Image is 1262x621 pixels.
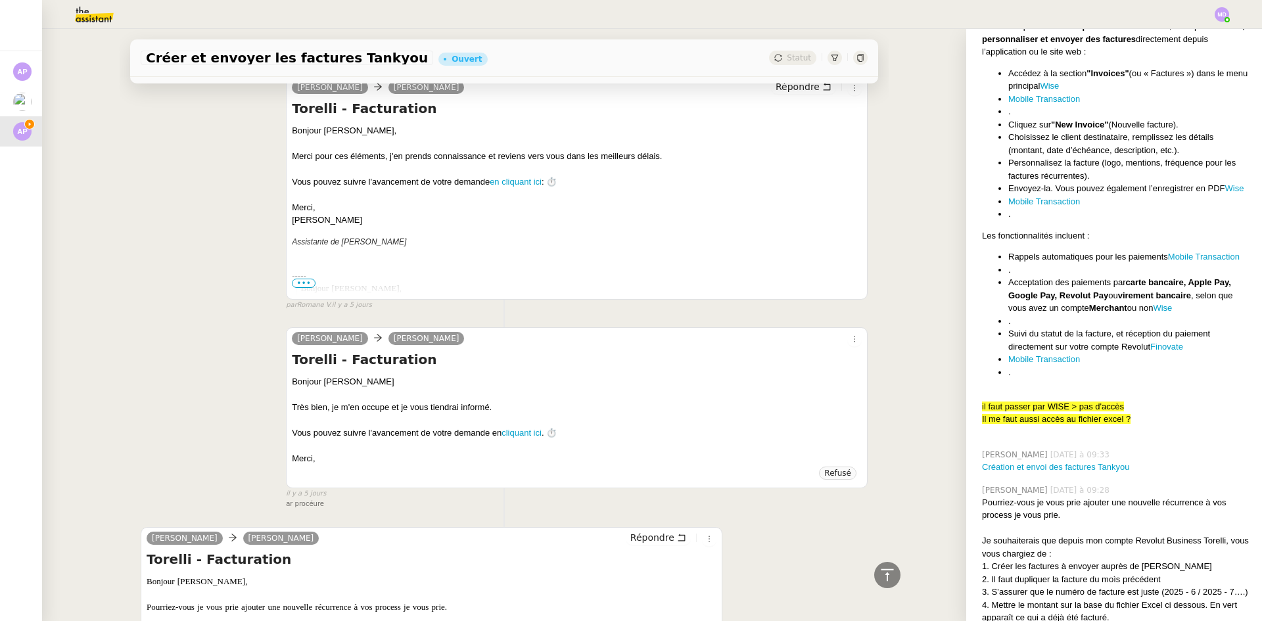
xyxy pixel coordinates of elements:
[1008,277,1231,300] strong: carte bancaire, Apple Pay, Google Pay, Revolut Pay
[982,573,1251,586] div: 2. Il faut dupliquer la facture du moìs précédent
[292,99,862,118] h4: Torelli - Facturation
[292,175,862,189] div: Vous pouvez suivre l'avancement de votre demande : ⏱️
[1008,354,1080,364] a: Mobile Transaction
[286,488,326,499] span: il y a 5 jours
[982,496,1251,522] div: Pourriez-vous je vous prie ajouter une nouvelle récurrence à vos process je vous prie.
[292,237,406,246] span: Assistante de [PERSON_NAME]
[292,452,862,465] div: Merci,
[1008,196,1080,206] a: Mobile Transaction
[292,150,862,163] div: Merci pour ces éléments, j'en prends connaissance et reviens vers vous dans les meilleurs délais.
[1150,342,1183,352] a: Finovate
[292,201,862,214] div: Merci,
[1008,264,1251,277] li: .
[626,530,691,545] button: Répondre
[292,81,368,93] a: [PERSON_NAME]
[982,534,1251,560] div: Je souhaiterais que depuis mon compte Revolut Business Torelli, vous vous chargiez de :
[982,229,1251,242] div: Les fonctionnalités incluent :
[292,279,315,288] span: •••
[490,177,542,187] a: en cliquant ici
[824,469,851,478] span: Refusé
[982,402,1124,411] span: il faut passer par WISE > pas d'accès
[147,602,447,612] span: Pourriez-vous je vous prie ajouter une nouvelle récurrence à vos process je vous prie.
[286,300,372,311] small: Romane V.
[292,426,862,440] div: Vous pouvez suivre l'avancement de votre demande en . ⏱️
[388,333,465,344] a: [PERSON_NAME]
[982,462,1130,472] a: Création et envoi des factures Tankyou
[982,560,1251,573] div: 1. Créer les factures à envoyer auprès de [PERSON_NAME]
[452,55,482,63] div: Ouvert
[1008,67,1251,93] li: Accédez à la section (ou « Factures ») dans le menu principal
[13,93,32,111] img: users%2F9mvJqJUvllffspLsQzytnd0Nt4c2%2Favatar%2F82da88e3-d90d-4e39-b37d-dcb7941179ae
[1118,290,1191,300] strong: virement bancaire
[1008,182,1251,195] li: Envoyez-la. Vous pouvez également l’enregistrer en PDF
[147,532,223,544] a: [PERSON_NAME]
[1087,68,1129,78] strong: "Invoices"
[787,53,811,62] span: Statut
[292,375,862,388] div: Bonjour [PERSON_NAME]
[147,576,247,586] span: Bonjour [PERSON_NAME],
[1040,81,1059,91] a: Wise
[771,80,836,94] button: Répondre
[1051,120,1108,129] strong: "New Invoice"
[1008,276,1251,315] li: Acceptation des paiements par ou , selon que vous avez un compte ou non
[292,269,862,283] div: -----
[1168,252,1240,262] a: Mobile Transaction
[982,21,1245,44] strong: créer, personnaliser et envoyer des factures
[301,283,402,293] span: Bonjour [PERSON_NAME],
[982,414,1131,424] span: Il me faut aussi accès au fichier excel ?
[630,531,674,544] span: Répondre
[1215,7,1229,22] img: svg
[13,122,32,141] img: svg
[292,350,862,369] h4: Torelli - Facturation
[286,500,324,507] span: ar procéure
[1008,156,1251,182] li: Personnalisez la facture (logo, mentions, fréquence pour les factures récurrentes).
[292,401,862,414] div: Très bien, je m'en occupe et je vous tiendrai informé.
[776,80,820,93] span: Répondre
[1008,208,1251,221] li: .
[13,62,32,81] img: svg
[292,124,862,137] div: Bonjour ﻿[PERSON_NAME]﻿,
[147,550,716,568] h4: Torelli - Facturation
[1008,131,1251,156] li: Choisissez le client destinataire, remplissez les détails (montant, date d’échéance, description,...
[1050,484,1112,496] span: [DATE] à 09:28
[1089,303,1127,313] strong: Merchant
[146,51,428,64] span: Créer et envoyer les factures Tankyou
[243,532,319,544] a: [PERSON_NAME]
[982,586,1251,599] div: 3. S’assurer que le numéro de facture est juste (2025 - 6 / 2025 - 7….)
[1008,105,1251,118] li: .
[286,300,297,311] span: par
[1225,183,1244,193] a: Wise
[982,20,1251,58] div: Si vous disposez d’un , vous pouvez directement depuis l’application ou le site web :
[1008,118,1251,131] li: Cliquez sur (Nouvelle facture).
[292,215,362,225] span: [PERSON_NAME]
[982,449,1050,461] span: [PERSON_NAME]
[1008,327,1251,353] li: Suivi du statut de la facture, et réception du paiement directement sur votre compte Revolut
[388,81,465,93] a: [PERSON_NAME]
[982,484,1050,496] span: [PERSON_NAME]
[502,428,542,438] a: cliquant ici
[1008,366,1251,379] li: .
[292,333,368,344] a: [PERSON_NAME]
[332,300,372,311] span: il y a 5 jours
[1008,94,1080,104] a: Mobile Transaction
[1153,303,1172,313] a: Wise
[1050,449,1112,461] span: [DATE] à 09:33
[1008,250,1251,264] li: Rappels automatiques pour les paiements
[1008,315,1251,328] li: .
